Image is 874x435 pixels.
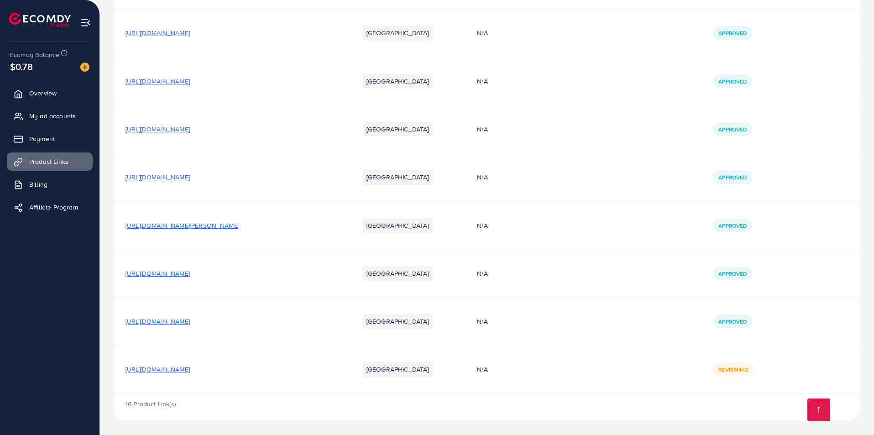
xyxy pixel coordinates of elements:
[835,394,867,428] iframe: Chat
[7,84,93,102] a: Overview
[29,134,55,143] span: Payment
[718,173,747,181] span: Approved
[126,77,190,86] span: [URL][DOMAIN_NAME]
[7,198,93,216] a: Affiliate Program
[80,17,91,28] img: menu
[363,74,433,89] li: [GEOGRAPHIC_DATA]
[363,362,433,377] li: [GEOGRAPHIC_DATA]
[126,173,190,182] span: [URL][DOMAIN_NAME]
[363,122,433,136] li: [GEOGRAPHIC_DATA]
[718,270,747,278] span: Approved
[718,29,747,37] span: Approved
[477,125,487,134] span: N/A
[9,13,71,27] img: logo
[477,365,487,374] span: N/A
[363,26,433,40] li: [GEOGRAPHIC_DATA]
[29,180,47,189] span: Billing
[477,28,487,37] span: N/A
[126,269,190,278] span: [URL][DOMAIN_NAME]
[126,28,190,37] span: [URL][DOMAIN_NAME]
[718,318,747,325] span: Approved
[7,107,93,125] a: My ad accounts
[10,60,33,73] span: $0.78
[477,77,487,86] span: N/A
[718,366,748,373] span: Reviewing
[10,50,59,59] span: Ecomdy Balance
[126,125,190,134] span: [URL][DOMAIN_NAME]
[477,317,487,326] span: N/A
[126,365,190,374] span: [URL][DOMAIN_NAME]
[29,111,76,121] span: My ad accounts
[477,173,487,182] span: N/A
[363,170,433,184] li: [GEOGRAPHIC_DATA]
[477,269,487,278] span: N/A
[126,317,190,326] span: [URL][DOMAIN_NAME]
[718,78,747,85] span: Approved
[29,89,57,98] span: Overview
[29,157,68,166] span: Product Links
[80,63,89,72] img: image
[363,218,433,233] li: [GEOGRAPHIC_DATA]
[29,203,78,212] span: Affiliate Program
[7,175,93,194] a: Billing
[718,222,747,230] span: Approved
[7,152,93,171] a: Product Links
[363,314,433,329] li: [GEOGRAPHIC_DATA]
[718,126,747,133] span: Approved
[126,221,239,230] span: [URL][DOMAIN_NAME][PERSON_NAME]
[363,266,433,281] li: [GEOGRAPHIC_DATA]
[7,130,93,148] a: Payment
[126,399,176,409] span: 16 Product Link(s)
[477,221,487,230] span: N/A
